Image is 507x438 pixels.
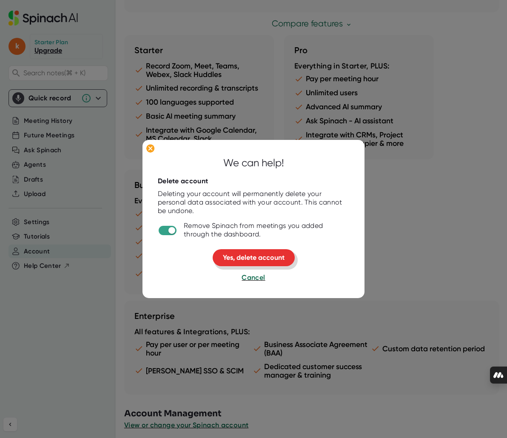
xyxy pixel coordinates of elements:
[184,222,349,239] div: Remove Spinach from meetings you added through the dashboard.
[213,249,295,266] button: Yes, delete account
[242,273,265,283] button: Cancel
[223,155,284,171] div: We can help!
[242,273,265,282] span: Cancel
[158,177,208,185] div: Delete account
[223,253,285,262] span: Yes, delete account
[158,190,349,215] div: Deleting your account will permanently delete your personal data associated with your account. Th...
